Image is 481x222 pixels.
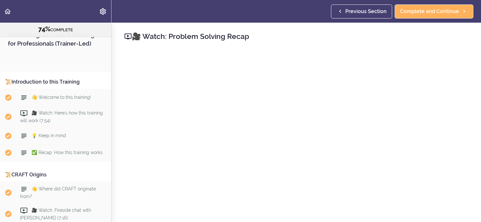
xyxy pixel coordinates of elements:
svg: Back to course curriculum [4,8,11,15]
span: 🎥 Watch: Here's how this training will work (7:54) [20,110,103,123]
a: Previous Section [331,4,392,18]
h2: 🎥 Watch: Problem Solving Recap [124,31,468,42]
span: 🎥 Watch: Fireside chat with [PERSON_NAME] (7:16) [20,208,91,220]
svg: Settings Menu [99,8,107,15]
span: 💡 Keep in mind [32,133,66,138]
span: Previous Section [345,8,387,15]
span: ✅ Recap: How this training works [32,150,103,155]
span: 👋 Welcome to this training! [32,95,91,100]
a: Complete and Continue [395,4,473,18]
span: 👋 Where did CRAFT originate from? [20,186,96,199]
span: 74% [38,25,50,33]
span: Complete and Continue [400,8,459,15]
div: COMPLETE [8,25,103,33]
